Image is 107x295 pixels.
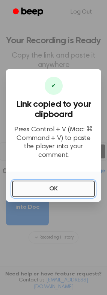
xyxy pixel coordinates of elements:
[45,77,63,95] div: ✔
[12,126,95,160] p: Press Control + V (Mac: ⌘ Command + V) to paste the player into your comment.
[8,5,50,20] a: Beep
[12,181,95,197] button: OK
[63,3,99,21] a: Log Out
[12,99,95,120] h3: Link copied to your clipboard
